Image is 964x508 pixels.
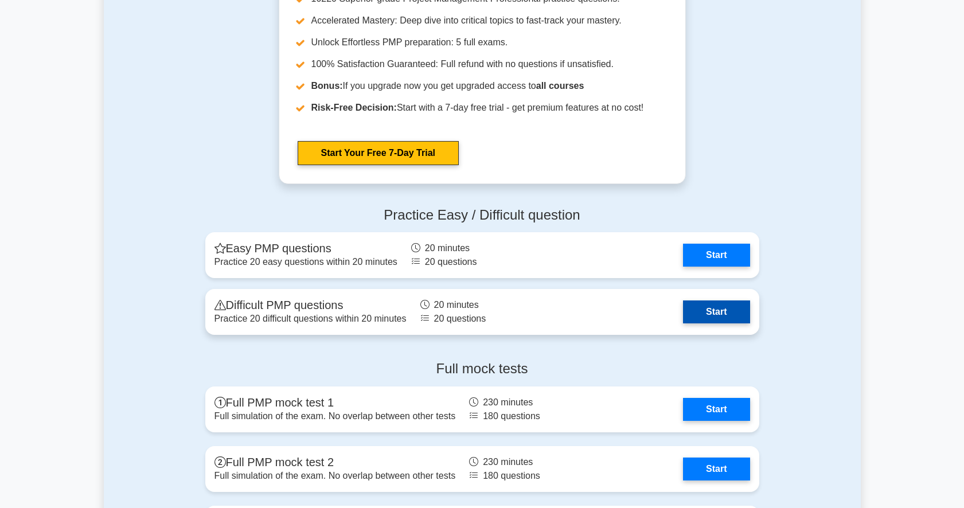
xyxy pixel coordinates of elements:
a: Start [683,398,750,421]
h4: Full mock tests [205,361,759,377]
h4: Practice Easy / Difficult question [205,207,759,224]
a: Start [683,458,750,480]
a: Start Your Free 7-Day Trial [298,141,459,165]
a: Start [683,244,750,267]
a: Start [683,300,750,323]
